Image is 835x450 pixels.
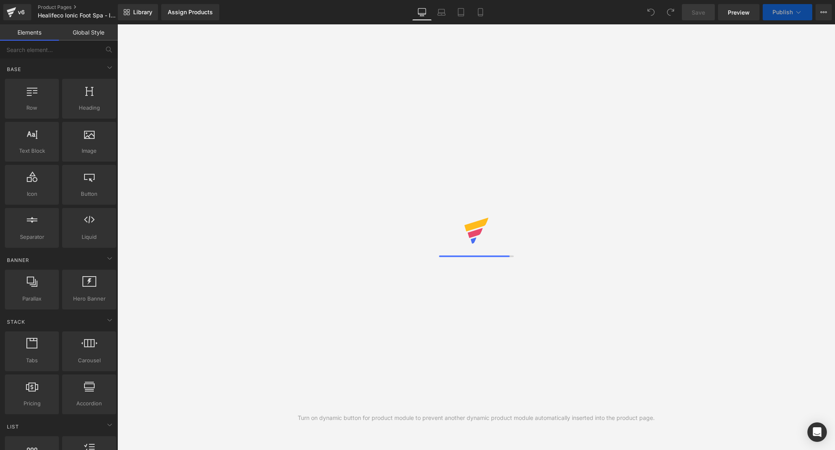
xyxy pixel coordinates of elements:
[6,423,20,431] span: List
[3,4,31,20] a: v6
[662,4,679,20] button: Redo
[65,147,114,155] span: Image
[168,9,213,15] div: Assign Products
[772,9,793,15] span: Publish
[38,12,116,19] span: Healifeco Ionic Foot Spa - Improve Above the Fold Section - YY
[728,8,750,17] span: Preview
[65,356,114,365] span: Carousel
[65,104,114,112] span: Heading
[6,256,30,264] span: Banner
[298,413,655,422] div: Turn on dynamic button for product module to prevent another dynamic product module automatically...
[133,9,152,16] span: Library
[471,4,490,20] a: Mobile
[643,4,659,20] button: Undo
[16,7,26,17] div: v6
[118,4,158,20] a: New Library
[7,104,56,112] span: Row
[65,294,114,303] span: Hero Banner
[451,4,471,20] a: Tablet
[6,65,22,73] span: Base
[816,4,832,20] button: More
[807,422,827,442] div: Open Intercom Messenger
[412,4,432,20] a: Desktop
[59,24,118,41] a: Global Style
[718,4,759,20] a: Preview
[7,147,56,155] span: Text Block
[7,356,56,365] span: Tabs
[65,233,114,241] span: Liquid
[432,4,451,20] a: Laptop
[7,233,56,241] span: Separator
[65,399,114,408] span: Accordion
[65,190,114,198] span: Button
[7,190,56,198] span: Icon
[38,4,131,11] a: Product Pages
[763,4,812,20] button: Publish
[7,399,56,408] span: Pricing
[6,318,26,326] span: Stack
[692,8,705,17] span: Save
[7,294,56,303] span: Parallax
